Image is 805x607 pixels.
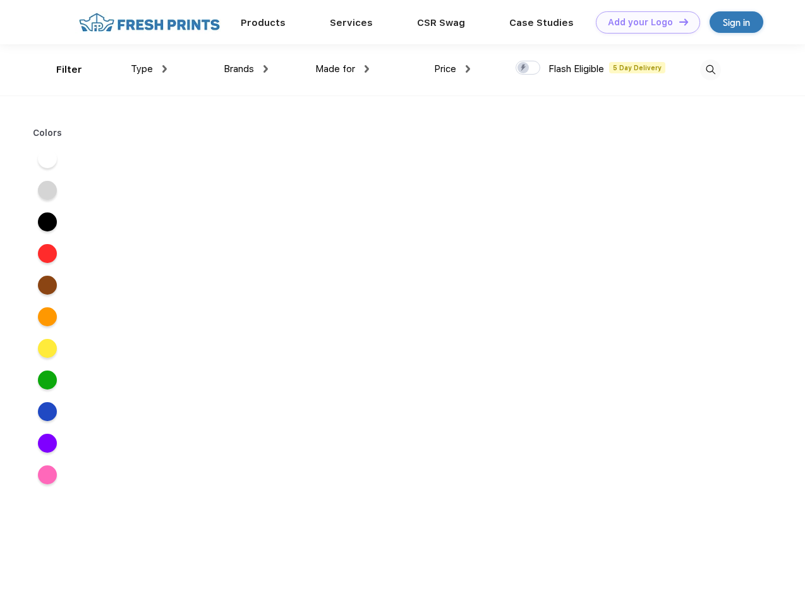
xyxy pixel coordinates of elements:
span: Flash Eligible [548,63,604,75]
img: DT [679,18,688,25]
img: dropdown.png [162,65,167,73]
a: Products [241,17,286,28]
span: 5 Day Delivery [609,62,665,73]
div: Add your Logo [608,17,673,28]
img: fo%20logo%202.webp [75,11,224,34]
span: Made for [315,63,355,75]
img: dropdown.png [365,65,369,73]
span: Price [434,63,456,75]
div: Colors [23,126,72,140]
img: dropdown.png [466,65,470,73]
div: Sign in [723,15,750,30]
img: dropdown.png [263,65,268,73]
img: desktop_search.svg [700,59,721,80]
a: Sign in [710,11,763,33]
span: Brands [224,63,254,75]
div: Filter [56,63,82,77]
span: Type [131,63,153,75]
